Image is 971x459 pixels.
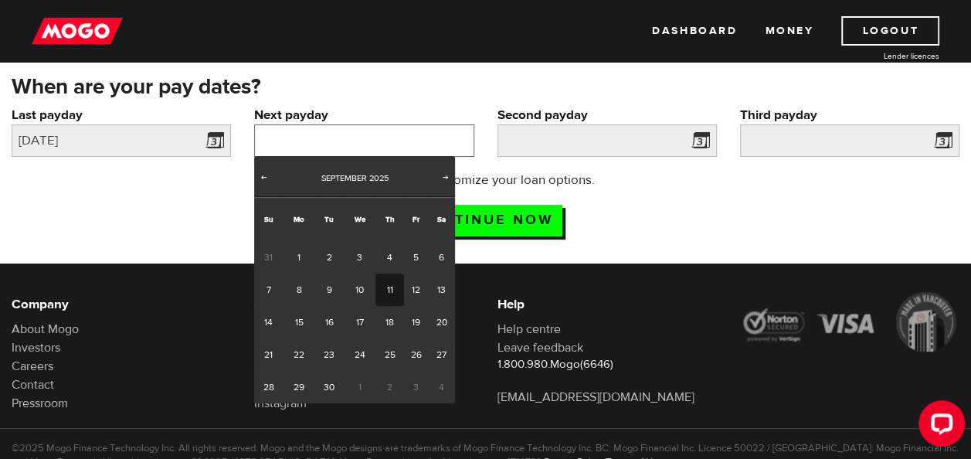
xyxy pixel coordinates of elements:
[428,371,455,403] span: 4
[497,106,717,124] label: Second payday
[354,214,365,224] span: Wednesday
[375,274,404,306] a: 11
[315,338,344,371] a: 23
[408,205,562,236] input: Continue now
[404,241,428,274] a: 5
[254,274,283,306] a: 7
[404,338,428,371] a: 26
[12,340,60,355] a: Investors
[344,371,375,403] span: 1
[315,274,344,306] a: 9
[344,338,375,371] a: 24
[254,396,307,411] a: Instagram
[375,338,404,371] a: 25
[294,214,304,224] span: Monday
[264,214,273,224] span: Sunday
[12,321,79,337] a: About Mogo
[385,214,395,224] span: Thursday
[12,106,231,124] label: Last payday
[283,338,314,371] a: 22
[324,214,334,224] span: Tuesday
[375,241,404,274] a: 4
[335,171,636,189] p: Next up: Customize your loan options.
[254,106,474,124] label: Next payday
[12,295,231,314] h6: Company
[404,274,428,306] a: 12
[254,306,283,338] a: 14
[497,357,717,372] p: 1.800.980.Mogo(6646)
[254,338,283,371] a: 21
[413,214,419,224] span: Friday
[375,371,404,403] span: 2
[315,306,344,338] a: 16
[369,172,389,184] span: 2025
[344,274,375,306] a: 10
[497,340,583,355] a: Leave feedback
[906,394,971,459] iframe: LiveChat chat widget
[375,306,404,338] a: 18
[315,241,344,274] a: 2
[404,306,428,338] a: 19
[321,172,367,184] span: September
[12,396,68,411] a: Pressroom
[12,359,53,374] a: Careers
[344,241,375,274] a: 3
[315,371,344,403] a: 30
[283,274,314,306] a: 8
[765,16,813,46] a: Money
[497,389,694,405] a: [EMAIL_ADDRESS][DOMAIN_NAME]
[32,16,123,46] img: mogo_logo-11ee424be714fa7cbb0f0f49df9e16ec.png
[740,106,959,124] label: Third payday
[254,371,283,403] a: 28
[428,241,455,274] a: 6
[437,214,446,224] span: Saturday
[12,377,54,393] a: Contact
[283,306,314,338] a: 15
[497,321,561,337] a: Help centre
[440,171,452,183] span: Next
[428,274,455,306] a: 13
[823,50,939,62] a: Lender licences
[344,306,375,338] a: 17
[497,295,717,314] h6: Help
[12,75,959,100] h3: When are your pay dates?
[841,16,939,46] a: Logout
[404,371,428,403] span: 3
[283,241,314,274] a: 1
[428,306,455,338] a: 20
[652,16,737,46] a: Dashboard
[740,292,959,351] img: legal-icons-92a2ffecb4d32d839781d1b4e4802d7b.png
[438,171,453,186] a: Next
[254,241,283,274] span: 31
[283,371,314,403] a: 29
[257,171,270,183] span: Prev
[428,338,455,371] a: 27
[256,171,271,186] a: Prev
